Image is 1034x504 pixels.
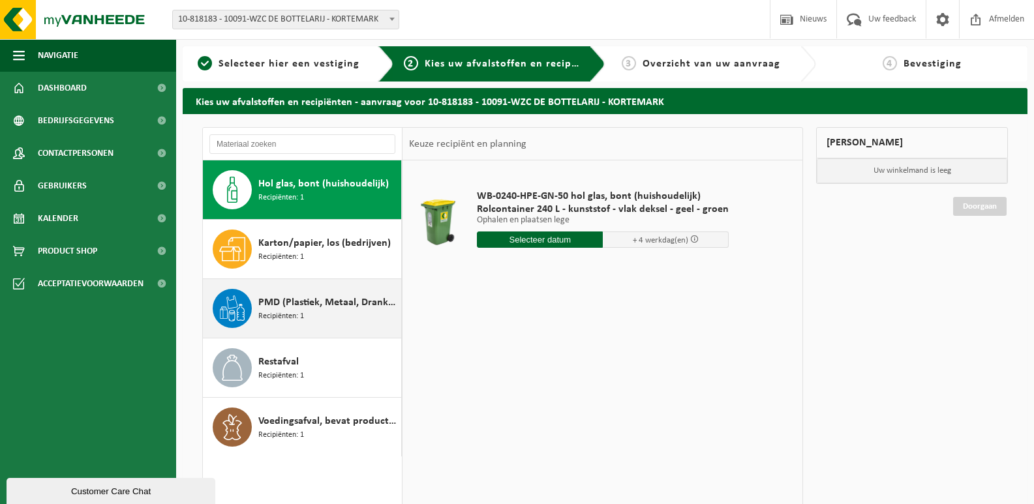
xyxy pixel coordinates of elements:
span: Overzicht van uw aanvraag [643,59,780,69]
span: 4 [883,56,897,70]
span: Kies uw afvalstoffen en recipiënten [425,59,604,69]
span: Voedingsafval, bevat producten van dierlijke oorsprong, onverpakt, categorie 3 [258,413,398,429]
input: Selecteer datum [477,231,603,248]
span: 3 [622,56,636,70]
span: Recipiënten: 1 [258,310,304,323]
a: Doorgaan [953,197,1007,216]
span: Product Shop [38,235,97,267]
span: Restafval [258,354,299,370]
button: PMD (Plastiek, Metaal, Drankkartons) (bedrijven) Recipiënten: 1 [203,279,402,338]
div: Keuze recipiënt en planning [403,128,533,160]
span: Selecteer hier een vestiging [219,59,359,69]
span: Acceptatievoorwaarden [38,267,144,300]
button: Restafval Recipiënten: 1 [203,338,402,398]
span: Recipiënten: 1 [258,192,304,204]
p: Ophalen en plaatsen lege [477,216,729,225]
p: Uw winkelmand is leeg [817,158,1007,183]
span: 10-818183 - 10091-WZC DE BOTTELARIJ - KORTEMARK [172,10,399,29]
span: Kalender [38,202,78,235]
span: Rolcontainer 240 L - kunststof - vlak deksel - geel - groen [477,203,729,216]
button: Voedingsafval, bevat producten van dierlijke oorsprong, onverpakt, categorie 3 Recipiënten: 1 [203,398,402,456]
button: Karton/papier, los (bedrijven) Recipiënten: 1 [203,220,402,279]
span: 1 [198,56,212,70]
span: Bedrijfsgegevens [38,104,114,137]
input: Materiaal zoeken [209,134,395,154]
span: Navigatie [38,39,78,72]
iframe: chat widget [7,475,218,504]
a: 1Selecteer hier een vestiging [189,56,368,72]
span: 10-818183 - 10091-WZC DE BOTTELARIJ - KORTEMARK [173,10,399,29]
span: Recipiënten: 1 [258,429,304,441]
span: 2 [404,56,418,70]
span: WB-0240-HPE-GN-50 hol glas, bont (huishoudelijk) [477,190,729,203]
span: Karton/papier, los (bedrijven) [258,235,391,251]
span: Dashboard [38,72,87,104]
span: Recipiënten: 1 [258,370,304,382]
span: PMD (Plastiek, Metaal, Drankkartons) (bedrijven) [258,295,398,310]
span: Contactpersonen [38,137,114,170]
span: Recipiënten: 1 [258,251,304,263]
span: + 4 werkdag(en) [633,236,688,245]
h2: Kies uw afvalstoffen en recipiënten - aanvraag voor 10-818183 - 10091-WZC DE BOTTELARIJ - KORTEMARK [183,88,1027,113]
div: [PERSON_NAME] [816,127,1008,158]
span: Gebruikers [38,170,87,202]
span: Bevestiging [904,59,962,69]
button: Hol glas, bont (huishoudelijk) Recipiënten: 1 [203,160,402,220]
span: Hol glas, bont (huishoudelijk) [258,176,389,192]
